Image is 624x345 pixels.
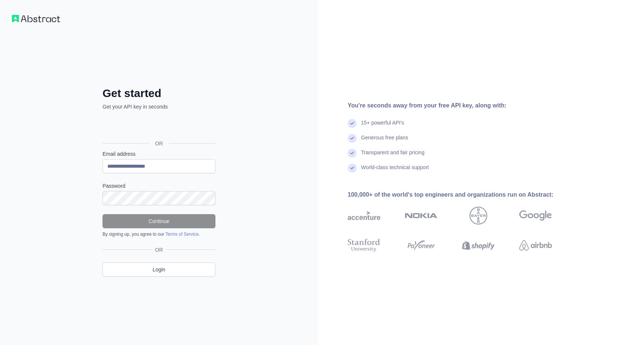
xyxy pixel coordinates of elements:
[519,237,552,254] img: airbnb
[348,190,576,199] div: 100,000+ of the world's top engineers and organizations run on Abstract:
[348,119,357,128] img: check mark
[103,214,215,228] button: Continue
[103,87,215,100] h2: Get started
[12,15,60,22] img: Workflow
[348,237,380,254] img: stanford university
[103,182,215,190] label: Password
[361,149,425,164] div: Transparent and fair pricing
[361,164,429,178] div: World-class technical support
[405,207,438,225] img: nokia
[165,232,198,237] a: Terms of Service
[348,164,357,172] img: check mark
[405,237,438,254] img: payoneer
[469,207,487,225] img: bayer
[361,134,408,149] div: Generous free plans
[348,149,357,158] img: check mark
[103,150,215,158] label: Email address
[348,207,380,225] img: accenture
[348,134,357,143] img: check mark
[99,119,218,135] iframe: Sign in with Google Button
[361,119,404,134] div: 15+ powerful API's
[103,103,215,110] p: Get your API key in seconds
[103,262,215,277] a: Login
[152,246,166,254] span: OR
[103,231,215,237] div: By signing up, you agree to our .
[519,207,552,225] img: google
[348,101,576,110] div: You're seconds away from your free API key, along with:
[149,140,169,147] span: OR
[462,237,495,254] img: shopify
